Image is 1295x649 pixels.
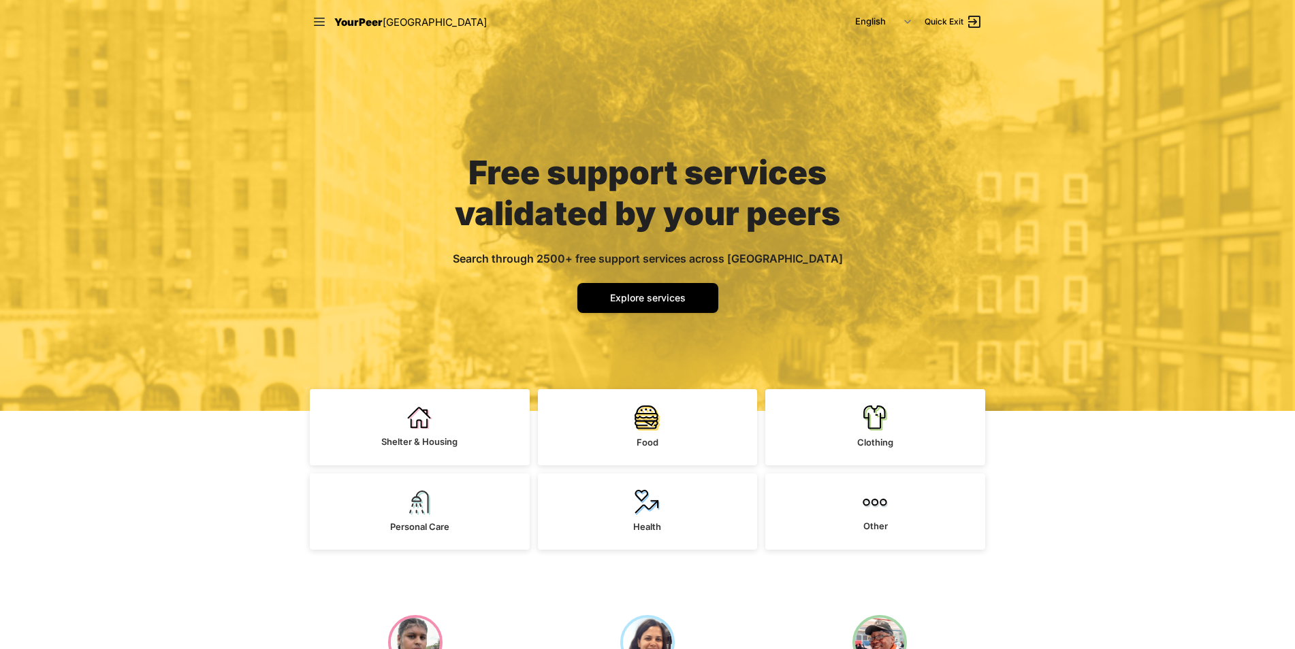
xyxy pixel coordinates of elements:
[925,14,982,30] a: Quick Exit
[637,437,658,448] span: Food
[390,521,449,532] span: Personal Care
[455,152,840,233] span: Free support services validated by your peers
[453,252,843,265] span: Search through 2500+ free support services across [GEOGRAPHIC_DATA]
[334,16,383,29] span: YourPeer
[310,473,530,550] a: Personal Care
[765,473,985,550] a: Other
[383,16,487,29] span: [GEOGRAPHIC_DATA]
[538,473,758,550] a: Health
[381,436,458,447] span: Shelter & Housing
[577,283,718,313] a: Explore services
[633,521,661,532] span: Health
[863,520,888,531] span: Other
[310,389,530,465] a: Shelter & Housing
[925,16,963,27] span: Quick Exit
[334,14,487,31] a: YourPeer[GEOGRAPHIC_DATA]
[857,437,893,448] span: Clothing
[610,292,686,303] span: Explore services
[538,389,758,465] a: Food
[765,389,985,465] a: Clothing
